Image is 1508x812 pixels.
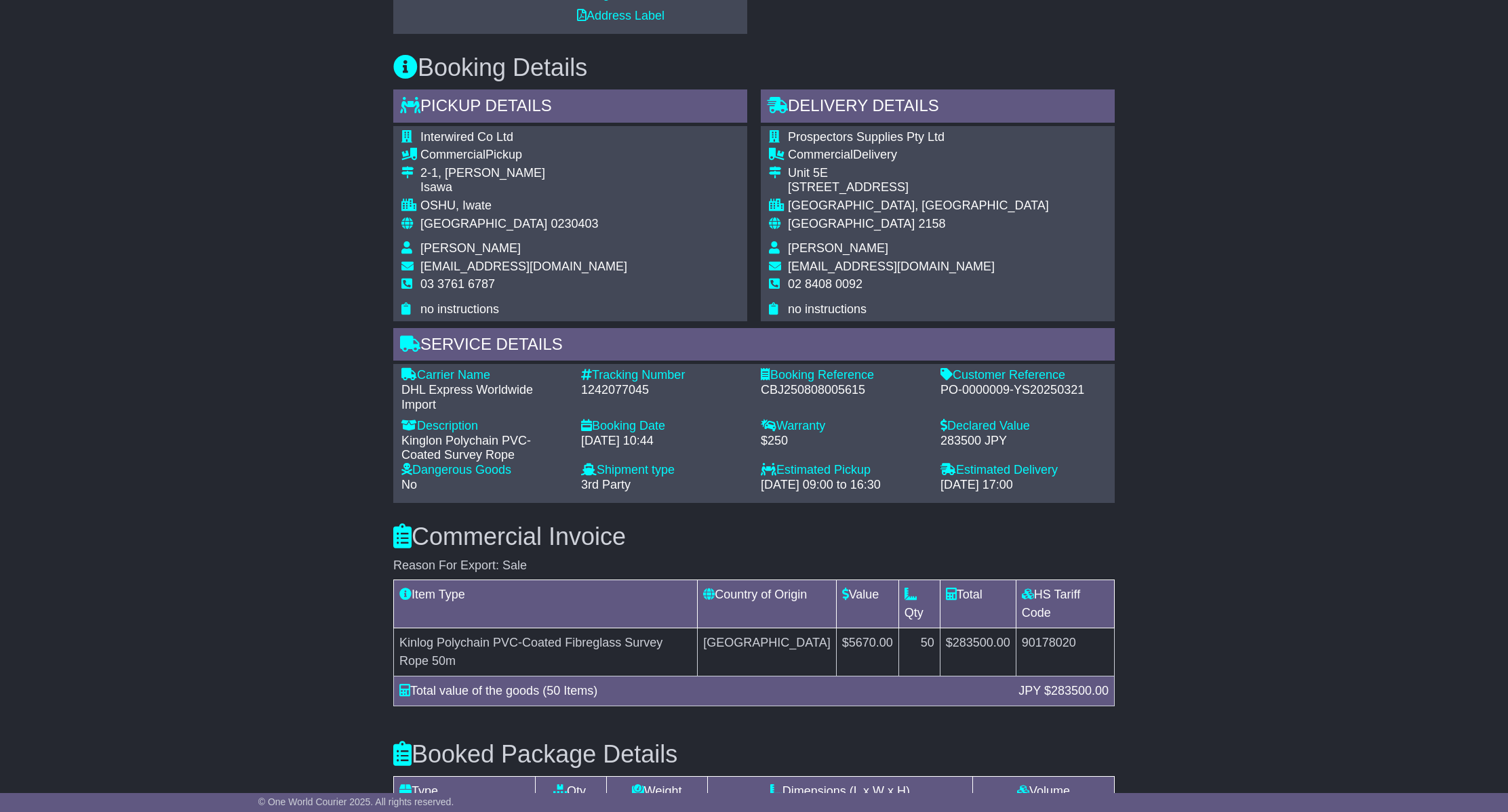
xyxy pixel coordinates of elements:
div: Warranty [761,419,927,434]
td: Total [940,580,1016,628]
span: [GEOGRAPHIC_DATA] [420,217,547,230]
div: Estimated Delivery [940,463,1107,478]
div: CBJ250808005615 [761,383,927,398]
span: Prospectors Supplies Pty Ltd [788,130,945,144]
td: Type [394,776,536,806]
span: Commercial [788,148,853,161]
div: Customer Reference [940,368,1107,383]
div: Kinglon Polychain PVC-Coated Survey Rope [401,434,568,463]
td: 50 [898,628,940,676]
div: Unit 5E [788,166,1049,181]
div: [GEOGRAPHIC_DATA], [GEOGRAPHIC_DATA] [788,199,1049,214]
span: 03 3761 6787 [420,277,495,291]
span: Commercial [420,148,485,161]
td: Dimensions (L x W x H) [707,776,972,806]
div: [DATE] 17:00 [940,478,1107,493]
span: [EMAIL_ADDRESS][DOMAIN_NAME] [788,260,995,273]
span: [GEOGRAPHIC_DATA] [788,217,915,230]
div: Tracking Number [581,368,747,383]
td: Item Type [394,580,698,628]
div: 1242077045 [581,383,747,398]
div: Shipment type [581,463,747,478]
a: Address Label [577,9,664,22]
div: Dangerous Goods [401,463,568,478]
td: 90178020 [1016,628,1114,676]
div: Declared Value [940,419,1107,434]
div: Estimated Pickup [761,463,927,478]
td: Country of Origin [698,580,836,628]
div: Pickup Details [393,89,747,126]
div: PO-0000009-YS20250321 [940,383,1107,398]
span: 2158 [918,217,945,230]
span: © One World Courier 2025. All rights reserved. [258,796,454,807]
div: [STREET_ADDRESS] [788,180,1049,195]
span: 3rd Party [581,478,631,491]
span: no instructions [420,302,499,316]
span: [EMAIL_ADDRESS][DOMAIN_NAME] [420,260,627,273]
div: Reason For Export: Sale [393,559,1115,573]
span: Interwired Co Ltd [420,130,513,144]
span: No [401,478,417,491]
div: Isawa [420,180,627,195]
td: $5670.00 [836,628,898,676]
div: Description [401,419,568,434]
td: $283500.00 [940,628,1016,676]
span: 02 8408 0092 [788,277,862,291]
span: [PERSON_NAME] [420,241,521,255]
div: [DATE] 09:00 to 16:30 [761,478,927,493]
h3: Booked Package Details [393,741,1115,768]
div: Delivery Details [761,89,1115,126]
h3: Booking Details [393,54,1115,81]
span: no instructions [788,302,867,316]
div: JPY $283500.00 [1012,682,1115,700]
div: Booking Date [581,419,747,434]
td: Weight [606,776,707,806]
td: [GEOGRAPHIC_DATA] [698,628,836,676]
div: Service Details [393,328,1115,365]
td: Qty [898,580,940,628]
div: Booking Reference [761,368,927,383]
td: HS Tariff Code [1016,580,1114,628]
div: [DATE] 10:44 [581,434,747,449]
td: Kinlog Polychain PVC-Coated Fibreglass Survey Rope 50m [394,628,698,676]
div: OSHU, Iwate [420,199,627,214]
td: Volume [972,776,1114,806]
div: DHL Express Worldwide Import [401,383,568,412]
div: 283500 JPY [940,434,1107,449]
td: Value [836,580,898,628]
span: [PERSON_NAME] [788,241,888,255]
td: Qty. [536,776,607,806]
div: Pickup [420,148,627,163]
div: Delivery [788,148,1049,163]
div: 2-1, [PERSON_NAME] [420,166,627,181]
div: Carrier Name [401,368,568,383]
div: Total value of the goods (50 Items) [393,682,1012,700]
div: $250 [761,434,927,449]
h3: Commercial Invoice [393,523,1115,550]
span: 0230403 [551,217,598,230]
